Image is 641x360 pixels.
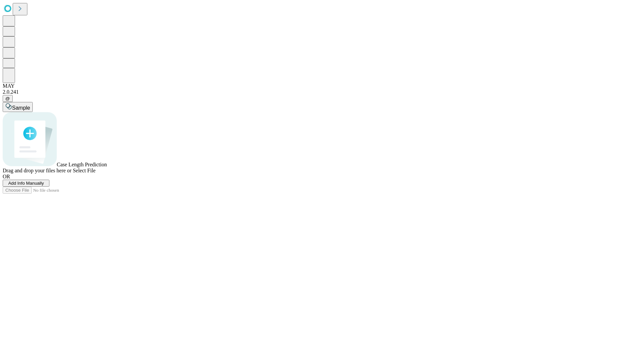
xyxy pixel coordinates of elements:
div: MAY [3,83,638,89]
span: Drag and drop your files here or [3,168,71,173]
span: Sample [12,105,30,111]
span: Select File [73,168,95,173]
button: Add Info Manually [3,180,49,187]
div: 2.0.241 [3,89,638,95]
span: OR [3,174,10,179]
button: Sample [3,102,33,112]
span: Add Info Manually [8,181,44,186]
span: Case Length Prediction [57,162,107,167]
span: @ [5,96,10,101]
button: @ [3,95,13,102]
